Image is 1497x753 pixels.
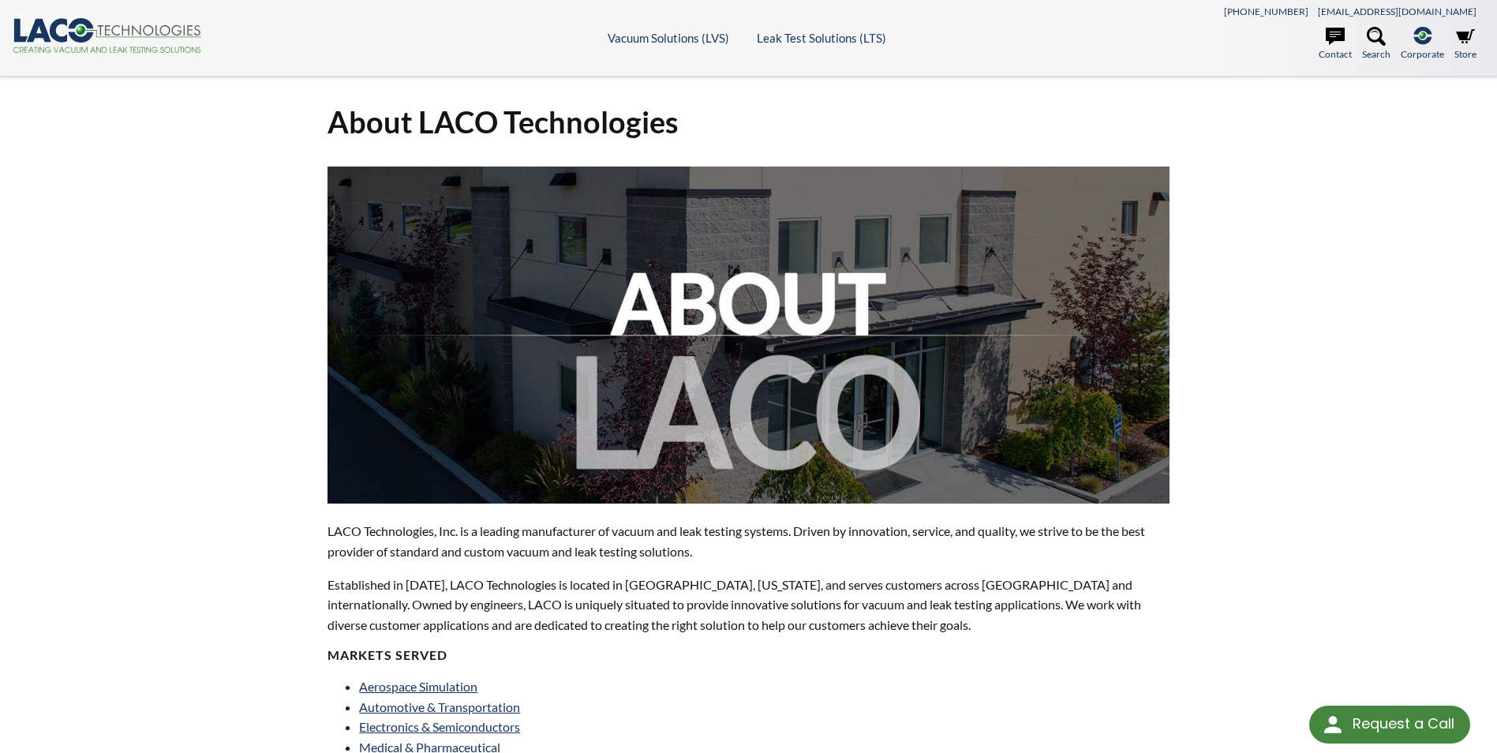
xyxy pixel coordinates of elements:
[1454,27,1476,62] a: Store
[327,167,1169,504] img: about-laco.jpg
[359,699,520,714] a: Automotive & Transportation
[1224,6,1308,17] a: [PHONE_NUMBER]
[359,719,520,734] a: Electronics & Semiconductors
[1401,47,1444,62] span: Corporate
[1353,706,1454,742] div: Request a Call
[327,103,1169,141] h1: About LACO Technologies
[327,575,1169,635] p: Established in [DATE], LACO Technologies is located in [GEOGRAPHIC_DATA], [US_STATE], and serves ...
[1319,27,1352,62] a: Contact
[1362,27,1390,62] a: Search
[1318,6,1476,17] a: [EMAIL_ADDRESS][DOMAIN_NAME]
[1320,712,1345,737] img: round button
[757,31,886,45] a: Leak Test Solutions (LTS)
[359,679,477,694] a: Aerospace Simulation
[1309,706,1470,744] div: Request a Call
[608,31,729,45] a: Vacuum Solutions (LVS)
[327,521,1169,561] p: LACO Technologies, Inc. is a leading manufacturer of vacuum and leak testing systems. Driven by i...
[327,647,447,662] strong: MARKETS SERVED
